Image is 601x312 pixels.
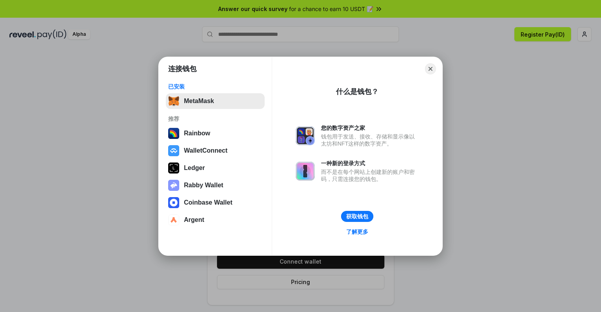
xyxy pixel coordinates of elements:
button: Argent [166,212,265,228]
div: 您的数字资产之家 [321,124,419,131]
img: svg+xml,%3Csvg%20xmlns%3D%22http%3A%2F%2Fwww.w3.org%2F2000%2Fsvg%22%20fill%3D%22none%22%20viewBox... [296,126,315,145]
div: 钱包用于发送、接收、存储和显示像以太坊和NFT这样的数字资产。 [321,133,419,147]
div: Rainbow [184,130,210,137]
div: 一种新的登录方式 [321,160,419,167]
div: Coinbase Wallet [184,199,232,206]
div: MetaMask [184,98,214,105]
button: Rabby Wallet [166,177,265,193]
img: svg+xml,%3Csvg%20xmlns%3D%22http%3A%2F%2Fwww.w3.org%2F2000%2Fsvg%22%20width%3D%2228%22%20height%3... [168,162,179,174]
button: Coinbase Wallet [166,195,265,210]
button: Rainbow [166,126,265,141]
div: 已安装 [168,83,262,90]
div: Argent [184,216,204,223]
div: Rabby Wallet [184,182,223,189]
img: svg+xml,%3Csvg%20width%3D%2228%22%20height%3D%2228%22%20viewBox%3D%220%200%2028%2028%22%20fill%3D... [168,145,179,156]
img: svg+xml,%3Csvg%20width%3D%2228%22%20height%3D%2228%22%20viewBox%3D%220%200%2028%2028%22%20fill%3D... [168,214,179,225]
button: Close [425,63,436,74]
a: 了解更多 [341,227,373,237]
img: svg+xml,%3Csvg%20xmlns%3D%22http%3A%2F%2Fwww.w3.org%2F2000%2Fsvg%22%20fill%3D%22none%22%20viewBox... [168,180,179,191]
button: 获取钱包 [341,211,373,222]
div: 获取钱包 [346,213,368,220]
div: 而不是在每个网站上创建新的账户和密码，只需连接您的钱包。 [321,168,419,183]
div: 了解更多 [346,228,368,235]
h1: 连接钱包 [168,64,197,74]
img: svg+xml,%3Csvg%20width%3D%2228%22%20height%3D%2228%22%20viewBox%3D%220%200%2028%2028%22%20fill%3D... [168,197,179,208]
div: Ledger [184,164,205,172]
img: svg+xml,%3Csvg%20width%3D%22120%22%20height%3D%22120%22%20viewBox%3D%220%200%20120%20120%22%20fil... [168,128,179,139]
button: WalletConnect [166,143,265,159]
div: 什么是钱包？ [336,87,378,96]
button: MetaMask [166,93,265,109]
button: Ledger [166,160,265,176]
img: svg+xml,%3Csvg%20fill%3D%22none%22%20height%3D%2233%22%20viewBox%3D%220%200%2035%2033%22%20width%... [168,96,179,107]
div: WalletConnect [184,147,228,154]
div: 推荐 [168,115,262,122]
img: svg+xml,%3Csvg%20xmlns%3D%22http%3A%2F%2Fwww.w3.org%2F2000%2Fsvg%22%20fill%3D%22none%22%20viewBox... [296,162,315,181]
